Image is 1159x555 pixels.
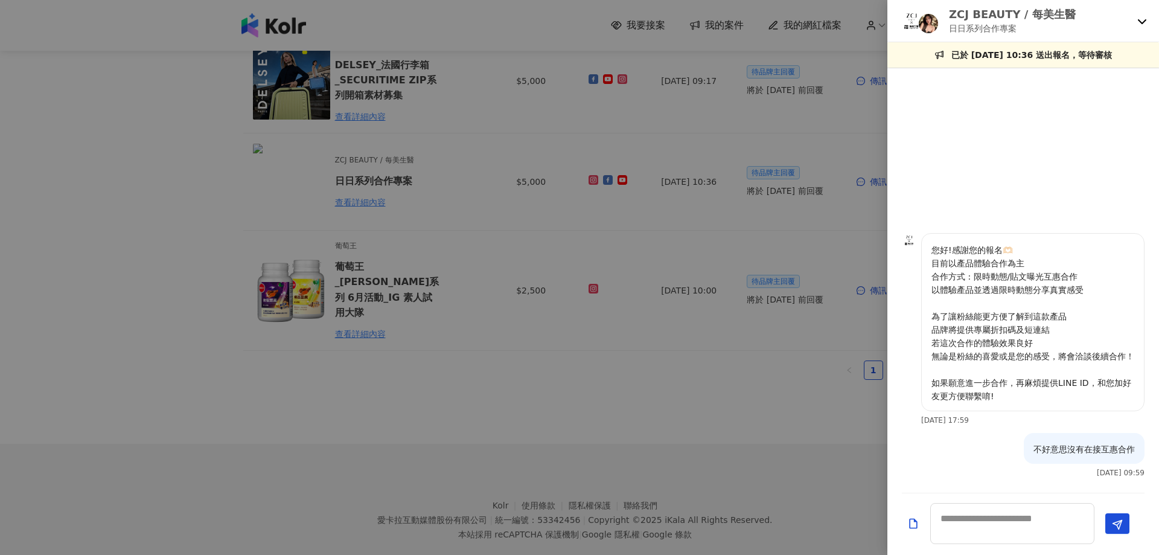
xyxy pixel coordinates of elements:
img: KOL Avatar [919,14,938,33]
p: [DATE] 17:59 [921,416,969,425]
p: 已於 [DATE] 10:36 送出報名，等待審核 [951,48,1112,62]
p: 日日系列合作專案 [949,22,1076,35]
p: [DATE] 09:59 [1097,469,1145,477]
img: KOL Avatar [899,9,924,33]
p: 您好!感謝您的報名🫶🏻 目前以產品體驗合作為主 合作方式 : 限時動態/貼文曝光互惠合作 以體驗產品並透過限時動態分享真實感受 為了讓粉絲能更方便了解到這款產品 品牌將提供專屬折扣碼及短連結 若... [931,243,1134,403]
p: 不好意思沒有在接互惠合作 [1033,443,1135,456]
img: KOL Avatar [902,233,916,248]
button: Add a file [907,513,919,534]
button: Send [1105,513,1129,534]
p: ZCJ BEAUTY / 每美生醫 [949,7,1076,22]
